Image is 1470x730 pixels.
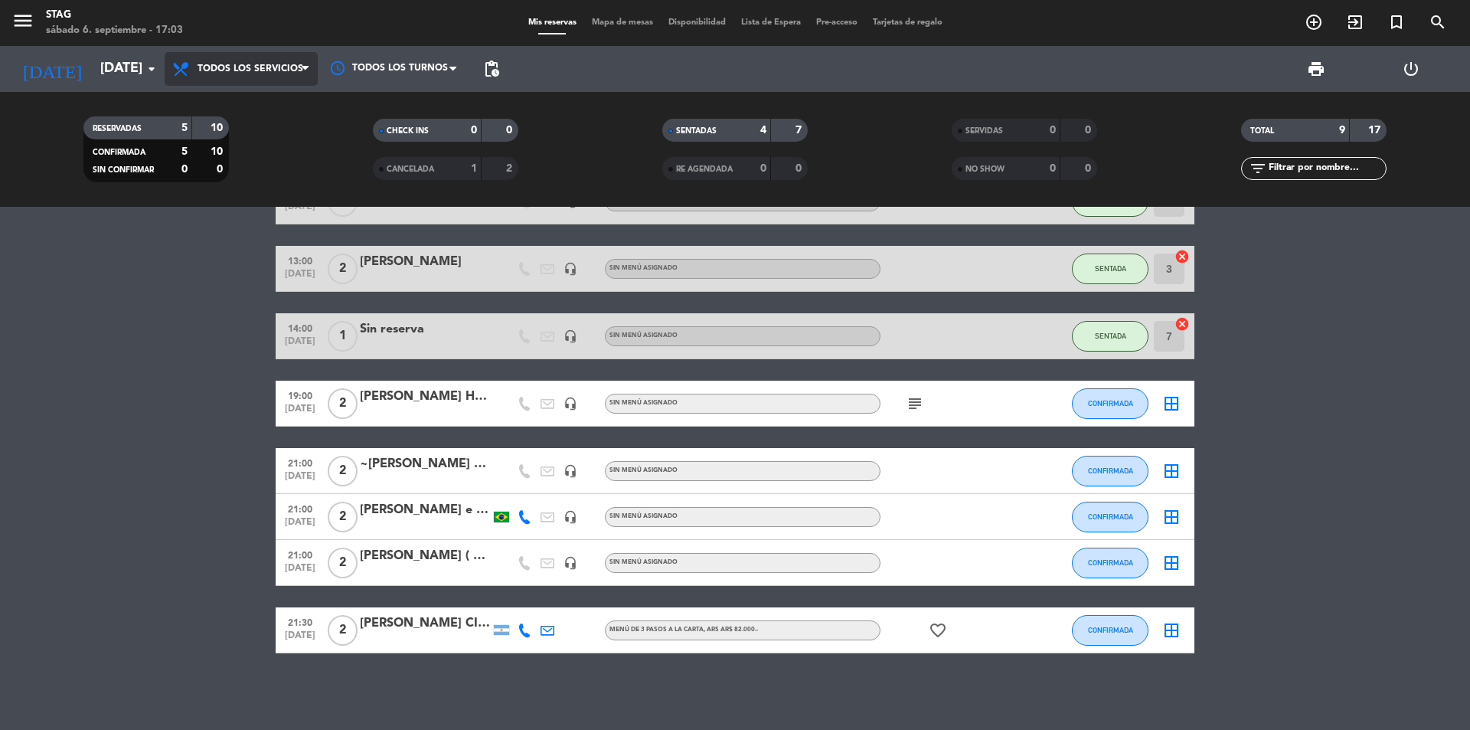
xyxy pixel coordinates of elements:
span: SENTADA [1095,332,1126,340]
i: border_all [1162,462,1181,480]
span: Mis reservas [521,18,584,27]
span: [DATE] [281,471,319,489]
span: [DATE] [281,517,319,535]
span: 2 [328,456,358,486]
span: 2 [328,502,358,532]
span: [DATE] [281,563,319,581]
span: SERVIDAS [965,127,1003,135]
span: SIN CONFIRMAR [93,166,154,174]
strong: 17 [1368,125,1383,136]
i: headset_mic [563,464,577,478]
span: print [1307,60,1325,78]
button: SENTADA [1072,254,1148,284]
strong: 0 [795,163,805,174]
button: CONFIRMADA [1072,388,1148,419]
strong: 0 [181,164,188,175]
span: 13:00 [281,251,319,269]
span: Lista de Espera [733,18,808,27]
strong: 9 [1339,125,1345,136]
span: 21:00 [281,545,319,563]
span: CONFIRMADA [1088,626,1133,634]
i: arrow_drop_down [142,60,161,78]
span: 21:00 [281,499,319,517]
span: RE AGENDADA [676,165,733,173]
i: headset_mic [563,329,577,343]
span: CONFIRMADA [1088,399,1133,408]
div: sábado 6. septiembre - 17:03 [46,23,183,38]
span: Sin menú asignado [609,332,678,339]
div: STAG [46,8,183,23]
i: search [1429,13,1447,31]
strong: 0 [1050,125,1056,136]
span: CANCELADA [387,165,434,173]
strong: 1 [471,163,477,174]
span: Menú de 3 pasos a la Carta [609,627,758,633]
i: filter_list [1249,159,1267,178]
i: border_all [1162,508,1181,526]
span: 19:00 [281,386,319,404]
button: menu [11,9,34,38]
span: CHECK INS [387,127,429,135]
strong: 0 [471,125,477,136]
span: [DATE] [281,201,319,219]
i: headset_mic [563,556,577,570]
button: CONFIRMADA [1072,548,1148,578]
span: Todos los servicios [198,64,303,74]
span: 2 [328,254,358,284]
span: Disponibilidad [661,18,733,27]
strong: 0 [1050,163,1056,174]
span: CONFIRMADA [1088,512,1133,521]
div: LOG OUT [1364,46,1459,92]
span: 21:30 [281,613,319,630]
strong: 7 [795,125,805,136]
button: CONFIRMADA [1072,615,1148,646]
strong: 0 [1085,163,1094,174]
span: TOTAL [1250,127,1274,135]
i: border_all [1162,621,1181,640]
i: power_settings_new [1402,60,1420,78]
span: RESERVADAS [93,125,142,133]
i: cancel [1174,316,1190,332]
span: [DATE] [281,404,319,421]
div: ~[PERSON_NAME] Huesped # 12 [360,454,490,474]
span: 21:00 [281,453,319,471]
span: 2 [328,388,358,419]
i: exit_to_app [1346,13,1364,31]
button: CONFIRMADA [1072,456,1148,486]
i: cancel [1174,249,1190,264]
strong: 10 [211,123,226,133]
span: CONFIRMADA [1088,466,1133,475]
div: [PERSON_NAME] Huesped [360,387,490,407]
i: subject [906,394,924,413]
span: Sin menú asignado [609,467,678,473]
div: [PERSON_NAME] [360,252,490,272]
span: [DATE] [281,336,319,354]
i: favorite_border [929,621,947,640]
i: headset_mic [563,510,577,524]
span: Pre-acceso [808,18,865,27]
i: headset_mic [563,397,577,411]
span: 14:00 [281,319,319,336]
button: SENTADA [1072,321,1148,352]
span: 2 [328,548,358,578]
span: Mapa de mesas [584,18,661,27]
span: [DATE] [281,630,319,648]
span: Sin menú asignado [609,513,678,519]
div: [PERSON_NAME] e [PERSON_NAME] [360,500,490,520]
span: Sin menú asignado [609,559,678,565]
i: [DATE] [11,52,93,86]
div: Sin reserva [360,319,490,339]
span: 1 [328,321,358,352]
span: SENTADA [1095,264,1126,273]
i: headset_mic [563,262,577,276]
strong: 5 [181,146,188,157]
strong: 10 [211,146,226,157]
strong: 0 [217,164,226,175]
input: Filtrar por nombre... [1267,160,1386,177]
button: CONFIRMADA [1072,502,1148,532]
i: turned_in_not [1387,13,1406,31]
i: border_all [1162,394,1181,413]
strong: 2 [506,163,515,174]
span: NO SHOW [965,165,1004,173]
strong: 0 [506,125,515,136]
